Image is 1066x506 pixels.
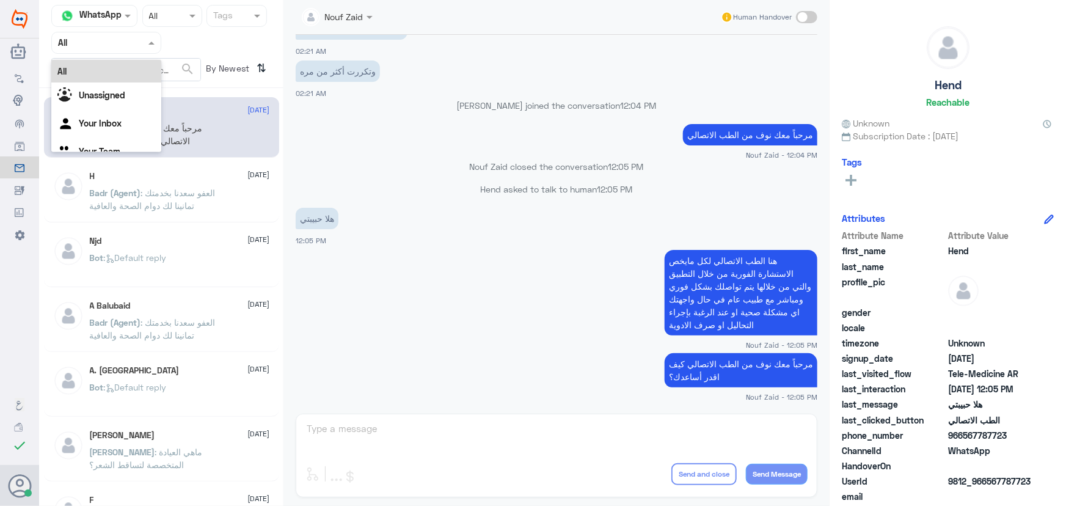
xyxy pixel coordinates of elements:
[104,252,167,263] span: : Default reply
[948,398,1037,411] span: هلا حبيبتي
[842,367,946,380] span: last_visited_flow
[201,58,252,82] span: By Newest
[90,188,141,198] span: Badr (Agent)
[948,490,1037,503] span: null
[57,116,76,134] img: yourInbox.svg
[8,474,31,497] button: Avatar
[248,234,270,245] span: [DATE]
[948,244,1037,257] span: Hend
[296,183,817,196] p: Hend asked to talk to human
[842,213,885,224] h6: Attributes
[842,117,889,130] span: Unknown
[52,59,200,81] input: Search by Name, Local etc…
[90,365,180,376] h5: A. Turki
[248,364,270,375] span: [DATE]
[248,428,270,439] span: [DATE]
[935,78,962,92] h5: Hend
[180,59,195,79] button: search
[12,438,27,453] i: check
[842,229,946,242] span: Attribute Name
[53,171,84,202] img: defaultAdmin.png
[683,124,817,145] p: 1/9/2025, 12:04 PM
[296,99,817,112] p: [PERSON_NAME] joined the conversation
[842,398,946,411] span: last_message
[671,463,737,485] button: Send and close
[90,447,155,457] span: [PERSON_NAME]
[90,317,141,328] span: Badr (Agent)
[104,382,167,392] span: : Default reply
[842,460,946,472] span: HandoverOn
[90,252,104,263] span: Bot
[733,12,792,23] span: Human Handover
[842,444,946,457] span: ChannelId
[296,160,817,173] p: Nouf Zaid closed the conversation
[948,460,1037,472] span: null
[842,352,946,365] span: signup_date
[90,317,216,340] span: : العفو سعدنا بخدمتك تمانينا لك دوام الصحة والعافية
[948,321,1037,334] span: null
[665,250,817,335] p: 1/9/2025, 12:05 PM
[842,244,946,257] span: first_name
[12,9,27,29] img: Widebot Logo
[948,367,1037,380] span: Tele-Medicine AR
[948,444,1037,457] span: 2
[53,236,84,266] img: defaultAdmin.png
[842,490,946,503] span: email
[948,429,1037,442] span: 966567787723
[948,352,1037,365] span: 2025-08-31T23:12:47.603Z
[53,301,84,331] img: defaultAdmin.png
[746,340,817,350] span: Nouf Zaid - 12:05 PM
[948,276,979,306] img: defaultAdmin.png
[608,161,644,172] span: 12:05 PM
[248,169,270,180] span: [DATE]
[180,62,195,76] span: search
[948,475,1037,488] span: 9812_966567787723
[248,299,270,310] span: [DATE]
[842,383,946,395] span: last_interaction
[948,229,1037,242] span: Attribute Value
[948,306,1037,319] span: null
[621,100,657,111] span: 12:04 PM
[948,337,1037,350] span: Unknown
[248,105,270,116] span: [DATE]
[57,66,67,76] b: All
[90,171,95,182] h5: H
[842,414,946,427] span: last_clicked_button
[948,414,1037,427] span: الطب الاتصالي
[296,47,326,55] span: 02:21 AM
[746,464,808,485] button: Send Message
[927,27,969,68] img: defaultAdmin.png
[53,430,84,461] img: defaultAdmin.png
[842,321,946,334] span: locale
[248,493,270,504] span: [DATE]
[90,301,131,311] h5: A Balubaid
[842,306,946,319] span: gender
[257,58,267,78] i: ⇅
[90,382,104,392] span: Bot
[842,156,862,167] h6: Tags
[842,130,1054,142] span: Subscription Date : [DATE]
[948,383,1037,395] span: 2025-09-01T09:05:01.877Z
[90,236,102,246] h5: Njd
[79,146,120,156] b: Your Team
[53,365,84,396] img: defaultAdmin.png
[211,9,233,24] div: Tags
[842,260,946,273] span: last_name
[90,188,216,211] span: : العفو سعدنا بخدمتك تمانينا لك دوام الصحة والعافية
[842,276,946,304] span: profile_pic
[296,208,338,229] p: 1/9/2025, 12:05 PM
[665,353,817,387] p: 1/9/2025, 12:05 PM
[296,89,326,97] span: 02:21 AM
[842,475,946,488] span: UserId
[842,337,946,350] span: timezone
[842,429,946,442] span: phone_number
[926,97,969,108] h6: Reachable
[90,495,94,505] h5: F
[90,430,155,441] h5: عبدالرحمن بن عبدالله
[597,184,633,194] span: 12:05 PM
[296,61,380,82] p: 1/9/2025, 2:21 AM
[746,392,817,402] span: Nouf Zaid - 12:05 PM
[79,118,122,128] b: Your Inbox
[57,87,76,106] img: Unassigned.svg
[79,90,125,100] b: Unassigned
